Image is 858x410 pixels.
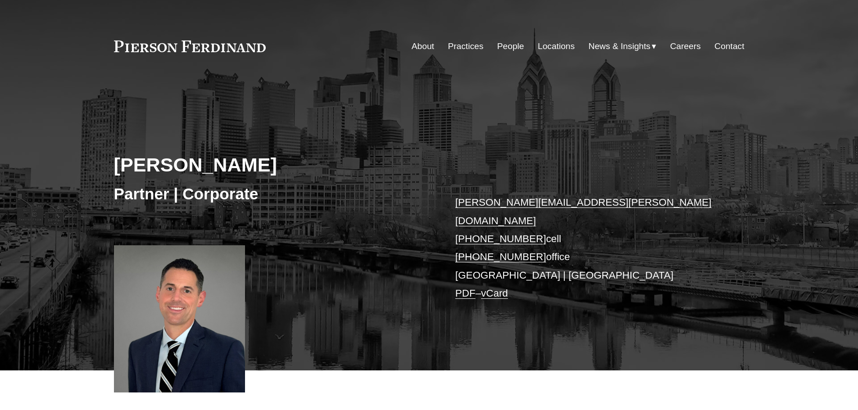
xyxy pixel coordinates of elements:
a: Locations [538,38,575,55]
a: People [497,38,524,55]
a: folder dropdown [589,38,657,55]
a: Practices [448,38,483,55]
h3: Partner | Corporate [114,184,429,204]
a: [PHONE_NUMBER] [455,251,546,262]
a: Contact [714,38,744,55]
a: Careers [670,38,701,55]
p: cell office [GEOGRAPHIC_DATA] | [GEOGRAPHIC_DATA] – [455,194,718,302]
a: [PERSON_NAME][EMAIL_ADDRESS][PERSON_NAME][DOMAIN_NAME] [455,197,712,226]
span: News & Insights [589,39,651,54]
h2: [PERSON_NAME] [114,153,429,176]
a: vCard [481,288,508,299]
a: PDF [455,288,476,299]
a: [PHONE_NUMBER] [455,233,546,244]
a: About [412,38,434,55]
